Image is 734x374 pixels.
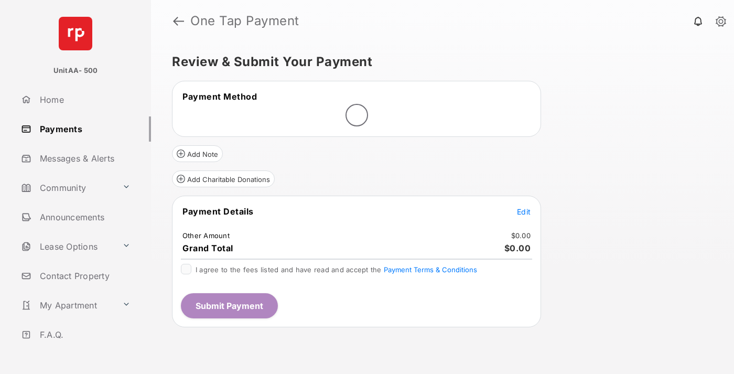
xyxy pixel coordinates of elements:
[17,322,151,347] a: F.A.Q.
[17,293,118,318] a: My Apartment
[17,146,151,171] a: Messages & Alerts
[182,91,257,102] span: Payment Method
[196,265,477,274] span: I agree to the fees listed and have read and accept the
[182,231,230,240] td: Other Amount
[182,206,254,217] span: Payment Details
[504,243,531,253] span: $0.00
[172,145,223,162] button: Add Note
[172,170,275,187] button: Add Charitable Donations
[182,243,233,253] span: Grand Total
[517,207,531,216] span: Edit
[17,87,151,112] a: Home
[53,66,98,76] p: UnitAA- 500
[517,206,531,217] button: Edit
[17,205,151,230] a: Announcements
[384,265,477,274] button: I agree to the fees listed and have read and accept the
[17,263,151,288] a: Contact Property
[190,15,299,27] strong: One Tap Payment
[181,293,278,318] button: Submit Payment
[172,56,705,68] h5: Review & Submit Your Payment
[17,116,151,142] a: Payments
[17,234,118,259] a: Lease Options
[17,175,118,200] a: Community
[511,231,531,240] td: $0.00
[59,17,92,50] img: svg+xml;base64,PHN2ZyB4bWxucz0iaHR0cDovL3d3dy53My5vcmcvMjAwMC9zdmciIHdpZHRoPSI2NCIgaGVpZ2h0PSI2NC...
